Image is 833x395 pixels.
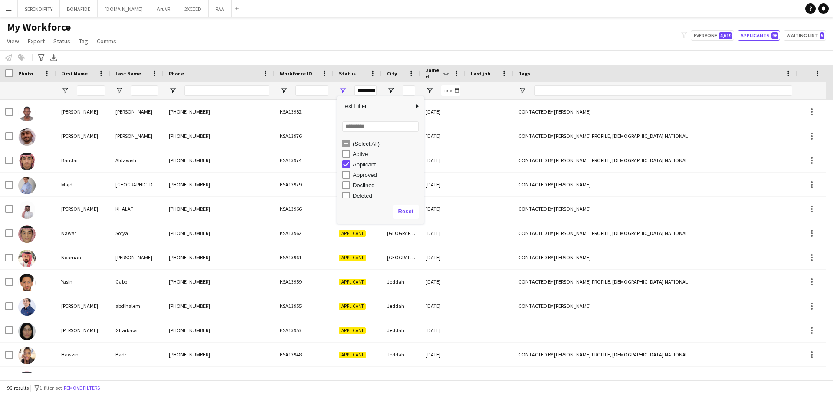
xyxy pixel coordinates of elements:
button: Open Filter Menu [61,87,69,95]
a: Comms [93,36,120,47]
div: Bandar [56,148,110,172]
div: [DATE] [420,124,466,148]
div: KSA13962 [275,221,334,245]
img: Hawzin Badr [18,347,36,364]
img: Majd Salem [18,177,36,194]
div: [PERSON_NAME] [56,367,110,391]
span: Tag [79,37,88,45]
div: abdlhalem [110,294,164,318]
div: KSA13948 [275,343,334,366]
span: Comms [97,37,116,45]
div: KSA13957 [275,367,334,391]
div: CONTACTED BY [PERSON_NAME] [513,100,797,124]
button: SERENDIPITY [18,0,60,17]
span: Last job [471,70,490,77]
div: [PHONE_NUMBER] [164,367,275,391]
app-action-btn: Advanced filters [36,52,46,63]
div: Hawzin [56,343,110,366]
span: First Name [61,70,88,77]
div: [PHONE_NUMBER] [164,294,275,318]
div: CONTACTED BY [PERSON_NAME] PROFILE, [DEMOGRAPHIC_DATA] NATIONAL [513,221,797,245]
input: Phone Filter Input [184,85,269,96]
div: [GEOGRAPHIC_DATA] [382,221,420,245]
button: BONAFIDE [60,0,98,17]
button: Remove filters [62,383,102,393]
div: [DATE] [420,367,466,391]
div: Declined [353,182,421,189]
div: CONTACTED BY [PERSON_NAME] PROFILE, [DEMOGRAPHIC_DATA] NATIONAL [513,124,797,148]
span: Applicant [339,279,366,285]
span: Photo [18,70,33,77]
div: KSA13953 [275,318,334,342]
span: 1 filter set [39,385,62,391]
span: Applicant [339,255,366,261]
span: Applicant [339,352,366,358]
span: Status [339,70,356,77]
span: Workforce ID [280,70,312,77]
div: [PERSON_NAME] [56,318,110,342]
img: Nawaf Sorya [18,225,36,243]
span: Applicant [339,327,366,334]
span: 96 [771,32,778,39]
div: Column Filter [337,96,424,224]
div: Noaman [56,245,110,269]
div: [PHONE_NUMBER] [164,148,275,172]
div: [DATE] [420,245,466,269]
div: KSA13976 [275,124,334,148]
div: [DATE] [420,197,466,221]
div: KSA13955 [275,294,334,318]
div: [DATE] [420,294,466,318]
span: Applicant [339,230,366,237]
button: Applicants96 [738,30,780,41]
img: Yasin Gabb [18,274,36,291]
img: Noaman Abdul waheed [18,250,36,267]
div: [DATE] [420,221,466,245]
a: View [3,36,23,47]
div: Jeddah [382,343,420,366]
div: KSA13959 [275,270,334,294]
button: Waiting list5 [784,30,826,41]
div: Fallatah [110,367,164,391]
span: Tags [518,70,530,77]
input: First Name Filter Input [77,85,105,96]
div: (Select All) [353,140,421,147]
div: Gabb [110,270,164,294]
div: Approved [353,172,421,178]
div: CONTACTED BY [PERSON_NAME] PROFILE, [DEMOGRAPHIC_DATA] NATIONAL [513,148,797,172]
input: City Filter Input [403,85,415,96]
button: Open Filter Menu [280,87,288,95]
button: RAA [209,0,232,17]
span: View [7,37,19,45]
button: AruVR [150,0,177,17]
div: [PERSON_NAME] [56,100,110,124]
span: Applicant [339,303,366,310]
a: Status [50,36,74,47]
button: Open Filter Menu [387,87,395,95]
div: Badr [110,343,164,366]
span: Export [28,37,45,45]
div: Madinah [382,367,420,391]
div: CONTACTED BY [PERSON_NAME] PROFILE, [DEMOGRAPHIC_DATA] NATIONAL [513,367,797,391]
button: Open Filter Menu [169,87,177,95]
div: [PERSON_NAME] [56,124,110,148]
div: KSA13974 [275,148,334,172]
div: Active [353,151,421,157]
div: [PHONE_NUMBER] [164,173,275,196]
div: [PERSON_NAME] [56,197,110,221]
button: 2XCEED [177,0,209,17]
img: Mohammed Fallatah [18,371,36,388]
div: [PHONE_NUMBER] [164,318,275,342]
div: [PHONE_NUMBER] [164,100,275,124]
div: Filter List [337,138,424,253]
div: KSA13966 [275,197,334,221]
span: Text Filter [337,99,413,114]
div: Deleted [353,193,421,199]
div: [PERSON_NAME] [110,100,164,124]
div: [DATE] [420,148,466,172]
div: [DATE] [420,173,466,196]
img: Mustafa Yousif [18,104,36,121]
input: Joined Filter Input [441,85,460,96]
div: CONTACTED BY [PERSON_NAME] [513,197,797,221]
div: Aldawish [110,148,164,172]
img: Ahmed Aboud [18,128,36,146]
